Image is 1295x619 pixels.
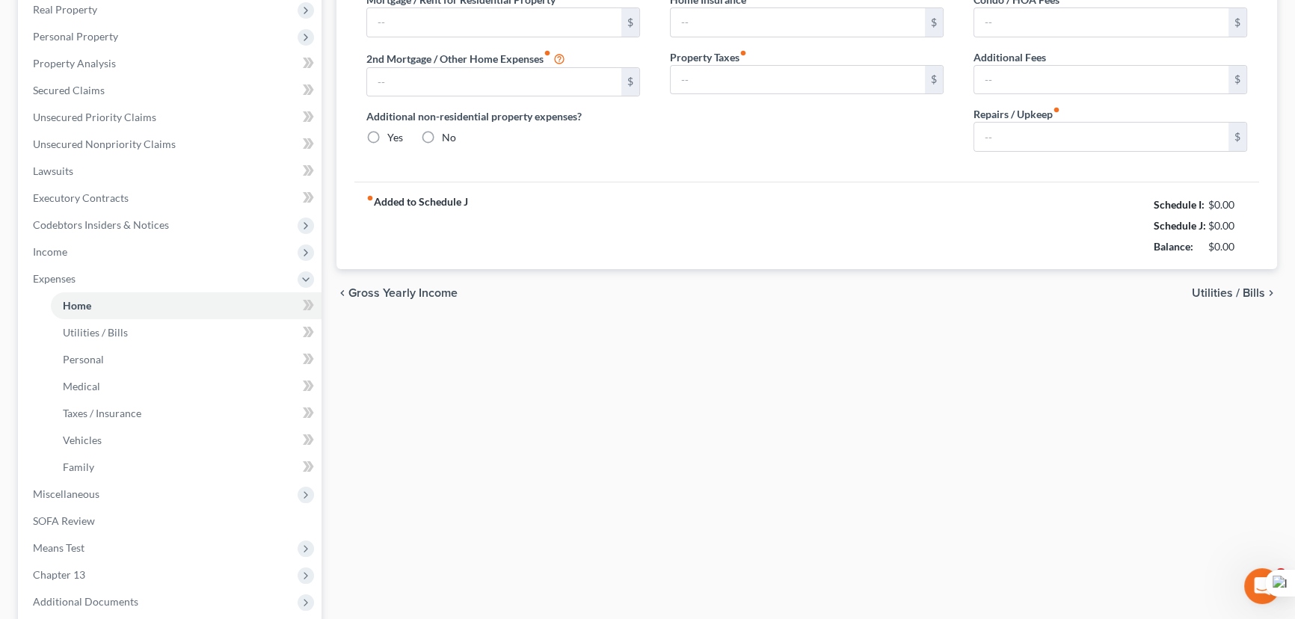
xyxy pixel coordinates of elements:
[974,66,1228,94] input: --
[33,218,169,231] span: Codebtors Insiders & Notices
[21,158,322,185] a: Lawsuits
[366,194,374,202] i: fiber_manual_record
[63,353,104,366] span: Personal
[671,66,925,94] input: --
[33,57,116,70] span: Property Analysis
[21,104,322,131] a: Unsecured Priority Claims
[21,185,322,212] a: Executory Contracts
[33,541,84,554] span: Means Test
[1228,8,1246,37] div: $
[1228,123,1246,151] div: $
[1265,287,1277,299] i: chevron_right
[1154,198,1205,211] strong: Schedule I:
[442,130,456,145] label: No
[671,8,925,37] input: --
[1208,239,1248,254] div: $0.00
[63,326,128,339] span: Utilities / Bills
[63,407,141,419] span: Taxes / Insurance
[51,346,322,373] a: Personal
[1228,66,1246,94] div: $
[367,68,621,96] input: --
[387,130,403,145] label: Yes
[33,191,129,204] span: Executory Contracts
[1154,240,1193,253] strong: Balance:
[1154,219,1206,232] strong: Schedule J:
[33,111,156,123] span: Unsecured Priority Claims
[348,287,458,299] span: Gross Yearly Income
[33,164,73,177] span: Lawsuits
[366,108,640,124] label: Additional non-residential property expenses?
[51,292,322,319] a: Home
[51,454,322,481] a: Family
[366,194,468,257] strong: Added to Schedule J
[33,487,99,500] span: Miscellaneous
[621,68,639,96] div: $
[33,514,95,527] span: SOFA Review
[33,595,138,608] span: Additional Documents
[21,508,322,535] a: SOFA Review
[63,299,91,312] span: Home
[336,287,348,299] i: chevron_left
[1192,287,1265,299] span: Utilities / Bills
[33,3,97,16] span: Real Property
[21,77,322,104] a: Secured Claims
[1208,197,1248,212] div: $0.00
[1275,568,1287,580] span: 3
[670,49,747,65] label: Property Taxes
[621,8,639,37] div: $
[366,49,565,67] label: 2nd Mortgage / Other Home Expenses
[51,319,322,346] a: Utilities / Bills
[974,8,1228,37] input: --
[63,461,94,473] span: Family
[33,30,118,43] span: Personal Property
[973,49,1046,65] label: Additional Fees
[544,49,551,57] i: fiber_manual_record
[33,84,105,96] span: Secured Claims
[974,123,1228,151] input: --
[21,131,322,158] a: Unsecured Nonpriority Claims
[33,568,85,581] span: Chapter 13
[63,380,100,392] span: Medical
[1053,106,1060,114] i: fiber_manual_record
[51,373,322,400] a: Medical
[51,400,322,427] a: Taxes / Insurance
[925,8,943,37] div: $
[63,434,102,446] span: Vehicles
[33,138,176,150] span: Unsecured Nonpriority Claims
[739,49,747,57] i: fiber_manual_record
[367,8,621,37] input: --
[33,272,76,285] span: Expenses
[925,66,943,94] div: $
[1244,568,1280,604] iframe: Intercom live chat
[51,427,322,454] a: Vehicles
[1192,287,1277,299] button: Utilities / Bills chevron_right
[21,50,322,77] a: Property Analysis
[33,245,67,258] span: Income
[336,287,458,299] button: chevron_left Gross Yearly Income
[973,106,1060,122] label: Repairs / Upkeep
[1208,218,1248,233] div: $0.00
